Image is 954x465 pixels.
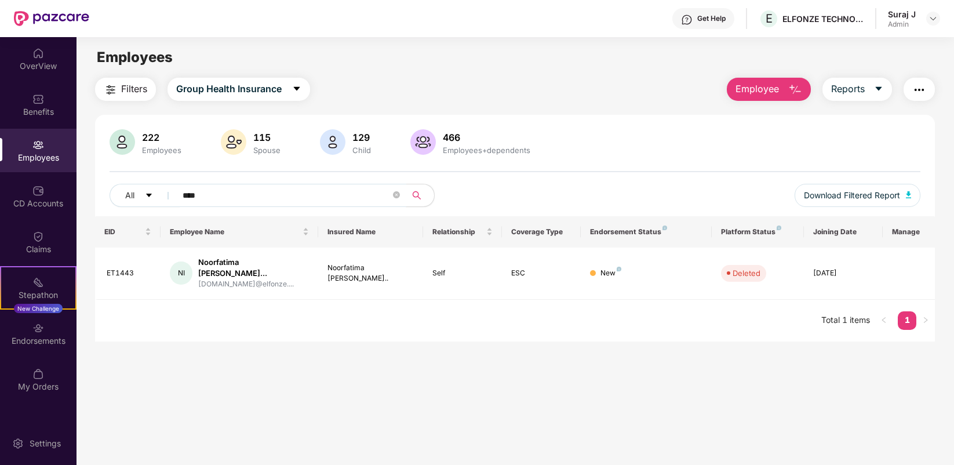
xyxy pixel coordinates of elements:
div: Get Help [697,14,726,23]
img: svg+xml;base64,PHN2ZyB4bWxucz0iaHR0cDovL3d3dy53My5vcmcvMjAwMC9zdmciIHhtbG5zOnhsaW5rPSJodHRwOi8vd3... [410,129,436,155]
img: svg+xml;base64,PHN2ZyBpZD0iU2V0dGluZy0yMHgyMCIgeG1sbnM9Imh0dHA6Ly93d3cudzMub3JnLzIwMDAvc3ZnIiB3aW... [12,438,24,449]
span: Filters [121,82,147,96]
img: svg+xml;base64,PHN2ZyBpZD0iQmVuZWZpdHMiIHhtbG5zPSJodHRwOi8vd3d3LnczLm9yZy8yMDAwL3N2ZyIgd2lkdGg9Ij... [32,93,44,105]
th: Coverage Type [502,216,581,248]
span: Employee [735,82,779,96]
img: svg+xml;base64,PHN2ZyBpZD0iQ0RfQWNjb3VudHMiIGRhdGEtbmFtZT0iQ0QgQWNjb3VudHMiIHhtbG5zPSJodHRwOi8vd3... [32,185,44,197]
span: Employee Name [170,227,300,237]
span: caret-down [145,191,153,201]
span: Reports [831,82,865,96]
img: svg+xml;base64,PHN2ZyB4bWxucz0iaHR0cDovL3d3dy53My5vcmcvMjAwMC9zdmciIHdpZHRoPSIyNCIgaGVpZ2h0PSIyNC... [104,83,118,97]
span: caret-down [874,84,883,95]
div: ESC [511,268,571,279]
th: Manage [883,216,935,248]
img: svg+xml;base64,PHN2ZyBpZD0iSGVscC0zMngzMiIgeG1sbnM9Imh0dHA6Ly93d3cudzMub3JnLzIwMDAvc3ZnIiB3aWR0aD... [681,14,693,26]
div: New [600,268,621,279]
div: Endorsement Status [590,227,703,237]
div: Noorfatima [PERSON_NAME]... [198,257,308,279]
th: Insured Name [318,216,423,248]
div: Employees+dependents [440,146,533,155]
li: Previous Page [875,311,893,330]
button: Reportscaret-down [822,78,892,101]
span: right [922,317,929,324]
div: [DOMAIN_NAME]@elfonze.... [198,279,308,290]
img: svg+xml;base64,PHN2ZyBpZD0iSG9tZSIgeG1sbnM9Imh0dHA6Ly93d3cudzMub3JnLzIwMDAvc3ZnIiB3aWR0aD0iMjAiIG... [32,48,44,59]
span: close-circle [393,190,400,201]
div: Child [350,146,373,155]
div: Self [432,268,493,279]
div: Admin [888,20,916,29]
span: EID [104,227,143,237]
img: New Pazcare Logo [14,11,89,26]
th: Relationship [423,216,502,248]
img: svg+xml;base64,PHN2ZyB4bWxucz0iaHR0cDovL3d3dy53My5vcmcvMjAwMC9zdmciIHhtbG5zOnhsaW5rPSJodHRwOi8vd3... [320,129,345,155]
span: Group Health Insurance [176,82,282,96]
div: Employees [140,146,184,155]
li: 1 [898,311,916,330]
img: svg+xml;base64,PHN2ZyB4bWxucz0iaHR0cDovL3d3dy53My5vcmcvMjAwMC9zdmciIHhtbG5zOnhsaW5rPSJodHRwOi8vd3... [788,83,802,97]
li: Next Page [916,311,935,330]
img: svg+xml;base64,PHN2ZyB4bWxucz0iaHR0cDovL3d3dy53My5vcmcvMjAwMC9zdmciIHdpZHRoPSI4IiBoZWlnaHQ9IjgiIH... [777,226,781,230]
div: NI [170,261,193,285]
span: search [406,191,428,200]
button: Filters [95,78,156,101]
span: Employees [97,49,173,66]
div: Suraj J [888,9,916,20]
img: svg+xml;base64,PHN2ZyBpZD0iRHJvcGRvd24tMzJ4MzIiIHhtbG5zPSJodHRwOi8vd3d3LnczLm9yZy8yMDAwL3N2ZyIgd2... [928,14,938,23]
img: svg+xml;base64,PHN2ZyBpZD0iQ2xhaW0iIHhtbG5zPSJodHRwOi8vd3d3LnczLm9yZy8yMDAwL3N2ZyIgd2lkdGg9IjIwIi... [32,231,44,242]
button: Employee [727,78,811,101]
img: svg+xml;base64,PHN2ZyB4bWxucz0iaHR0cDovL3d3dy53My5vcmcvMjAwMC9zdmciIHdpZHRoPSI4IiBoZWlnaHQ9IjgiIH... [617,267,621,271]
div: [DATE] [813,268,873,279]
div: Noorfatima [PERSON_NAME].. [327,263,414,285]
div: 466 [440,132,533,143]
img: svg+xml;base64,PHN2ZyB4bWxucz0iaHR0cDovL3d3dy53My5vcmcvMjAwMC9zdmciIHhtbG5zOnhsaW5rPSJodHRwOi8vd3... [110,129,135,155]
span: close-circle [393,191,400,198]
div: Spouse [251,146,283,155]
span: E [766,12,773,26]
a: 1 [898,311,916,329]
div: ELFONZE TECHNOLOGIES PRIVATE LIMITED [782,13,864,24]
img: svg+xml;base64,PHN2ZyBpZD0iRW1wbG95ZWVzIiB4bWxucz0iaHR0cDovL3d3dy53My5vcmcvMjAwMC9zdmciIHdpZHRoPS... [32,139,44,151]
span: Download Filtered Report [804,189,900,202]
div: Deleted [733,267,760,279]
img: svg+xml;base64,PHN2ZyB4bWxucz0iaHR0cDovL3d3dy53My5vcmcvMjAwMC9zdmciIHhtbG5zOnhsaW5rPSJodHRwOi8vd3... [221,129,246,155]
th: EID [95,216,161,248]
div: 129 [350,132,373,143]
span: caret-down [292,84,301,95]
span: left [880,317,887,324]
div: ET1443 [107,268,151,279]
img: svg+xml;base64,PHN2ZyB4bWxucz0iaHR0cDovL3d3dy53My5vcmcvMjAwMC9zdmciIHdpZHRoPSIyMSIgaGVpZ2h0PSIyMC... [32,277,44,288]
div: 222 [140,132,184,143]
div: Stepathon [1,289,75,301]
button: right [916,311,935,330]
img: svg+xml;base64,PHN2ZyBpZD0iTXlfT3JkZXJzIiBkYXRhLW5hbWU9Ik15IE9yZGVycyIgeG1sbnM9Imh0dHA6Ly93d3cudz... [32,368,44,380]
button: Allcaret-down [110,184,180,207]
span: Relationship [432,227,484,237]
img: svg+xml;base64,PHN2ZyBpZD0iRW5kb3JzZW1lbnRzIiB4bWxucz0iaHR0cDovL3d3dy53My5vcmcvMjAwMC9zdmciIHdpZH... [32,322,44,334]
div: Platform Status [721,227,795,237]
th: Employee Name [161,216,318,248]
li: Total 1 items [821,311,870,330]
button: search [406,184,435,207]
div: 115 [251,132,283,143]
img: svg+xml;base64,PHN2ZyB4bWxucz0iaHR0cDovL3d3dy53My5vcmcvMjAwMC9zdmciIHhtbG5zOnhsaW5rPSJodHRwOi8vd3... [906,191,912,198]
button: left [875,311,893,330]
button: Download Filtered Report [795,184,921,207]
img: svg+xml;base64,PHN2ZyB4bWxucz0iaHR0cDovL3d3dy53My5vcmcvMjAwMC9zdmciIHdpZHRoPSI4IiBoZWlnaHQ9IjgiIH... [662,226,667,230]
button: Group Health Insurancecaret-down [168,78,310,101]
img: svg+xml;base64,PHN2ZyB4bWxucz0iaHR0cDovL3d3dy53My5vcmcvMjAwMC9zdmciIHdpZHRoPSIyNCIgaGVpZ2h0PSIyNC... [912,83,926,97]
div: New Challenge [14,304,63,313]
div: Settings [26,438,64,449]
th: Joining Date [804,216,883,248]
span: All [125,189,134,202]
